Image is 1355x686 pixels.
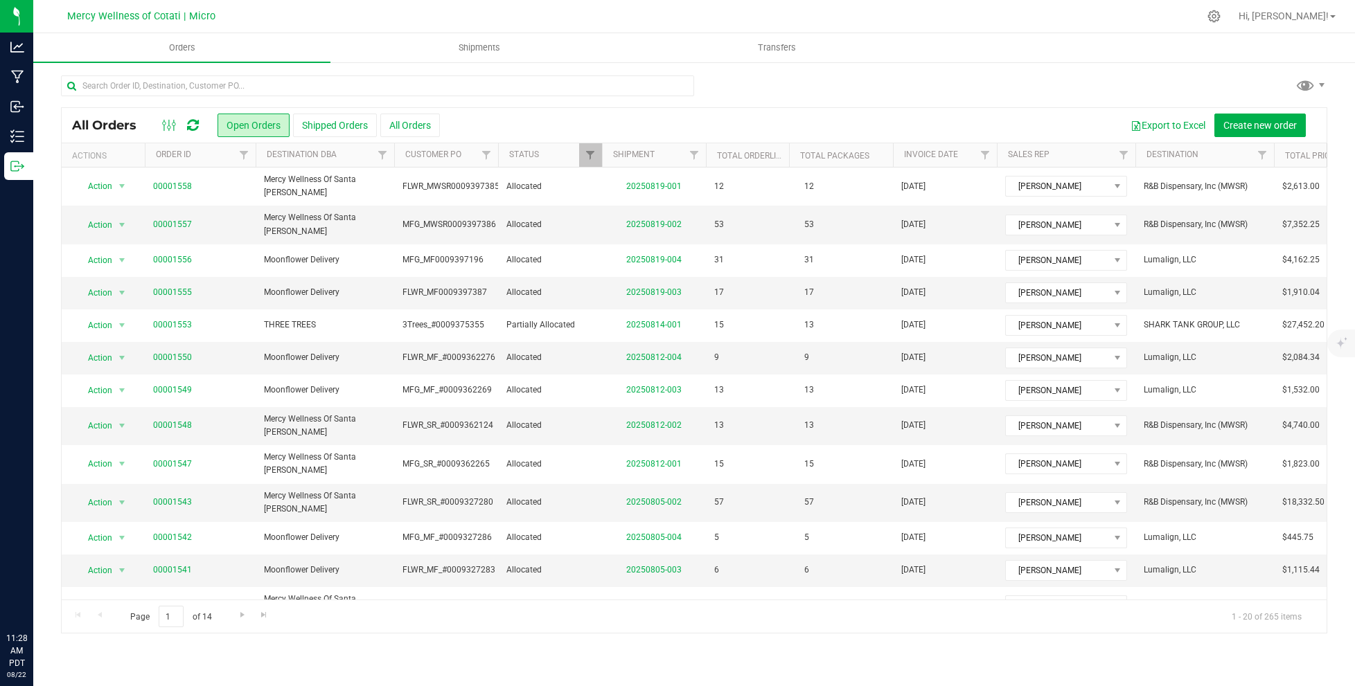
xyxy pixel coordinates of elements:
span: 17 [797,282,821,303]
span: Action [76,528,113,548]
span: Allocated [506,286,594,299]
span: Allocated [506,253,594,267]
span: Action [76,251,113,270]
a: Transfers [628,33,926,62]
span: Action [76,416,113,435]
a: 00001556 [153,253,192,267]
span: $2,084.34 [1282,351,1320,364]
span: select [114,316,131,335]
span: 15 [714,318,724,332]
a: 20250805-002 [626,497,682,507]
span: $445.75 [1282,531,1313,544]
span: 5 [714,531,719,544]
span: Action [76,177,113,196]
a: 00001549 [153,383,192,397]
span: [PERSON_NAME] [1006,561,1109,580]
a: Destination DBA [267,150,337,159]
span: Mercy Wellness Of Santa [PERSON_NAME] [264,173,386,199]
span: $1,532.00 [1282,383,1320,397]
span: select [114,454,131,473]
span: 5 [797,527,816,548]
span: [PERSON_NAME] [1006,454,1109,473]
a: Invoice Date [904,150,958,159]
span: 6 [714,563,719,577]
span: Allocated [506,383,594,397]
span: $4,740.00 [1282,419,1320,432]
span: select [114,596,131,615]
a: Filter [974,143,997,167]
span: select [114,348,131,368]
span: [PERSON_NAME] [1006,316,1109,335]
span: 14 [797,596,821,616]
span: 53 [797,215,821,235]
span: Shipments [440,42,519,54]
span: Action [76,283,113,303]
span: select [114,416,131,435]
span: select [114,493,131,512]
a: 20250814-001 [626,320,682,330]
a: 20250812-004 [626,352,682,362]
a: 00001555 [153,286,192,299]
inline-svg: Inbound [10,100,24,114]
a: 20250805-003 [626,565,682,575]
span: Lumalign, LLC [1144,563,1266,577]
span: Action [76,561,113,580]
span: Action [76,596,113,615]
button: All Orders [380,114,440,137]
span: Mercy Wellness Of Santa [PERSON_NAME] [264,593,386,619]
a: 00001541 [153,563,192,577]
span: Moonflower Delivery [264,351,386,364]
span: Moonflower Delivery [264,563,386,577]
iframe: Resource center unread badge [41,573,57,590]
span: select [114,528,131,548]
span: [PERSON_NAME] [1006,416,1109,435]
a: 00001553 [153,318,192,332]
span: 13 [714,383,724,397]
span: select [114,251,131,270]
a: Total Price [1285,151,1335,161]
span: Lumalign, LLC [1144,286,1266,299]
span: 13 [714,419,724,432]
span: [PERSON_NAME] [1006,381,1109,400]
span: Allocated [506,180,594,193]
span: Partially Allocated [506,318,594,332]
span: 57 [797,492,821,512]
span: $27,452.20 [1282,318,1325,332]
span: Action [76,454,113,473]
span: select [114,215,131,235]
span: select [114,177,131,196]
span: 6 [797,560,816,580]
inline-svg: Analytics [10,40,24,54]
a: 00001542 [153,531,192,544]
span: [DATE] [901,496,926,509]
a: Destination [1146,150,1198,159]
span: $2,613.00 [1282,180,1320,193]
span: R&B Dispensary, Inc (MWSR) [1144,180,1266,193]
input: Search Order ID, Destination, Customer PO... [61,75,694,96]
button: Export to Excel [1122,114,1214,137]
span: Lumalign, LLC [1144,383,1266,397]
a: 20250812-001 [626,459,682,469]
span: Lumalign, LLC [1144,531,1266,544]
span: Hi, [PERSON_NAME]! [1239,10,1329,21]
span: FLWR_SR_#0009327280 [402,496,493,509]
span: SHARK TANK GROUP, LLC [1144,318,1266,332]
span: FLWR_SR_#0009362124 [402,419,493,432]
a: Filter [1113,143,1135,167]
span: Allocated [506,351,594,364]
span: [PERSON_NAME] [1006,493,1109,512]
span: MFG_MF0009397196 [402,253,490,267]
span: Mercy Wellness of Cotati | Micro [67,10,215,22]
span: [DATE] [901,218,926,231]
a: 20250819-004 [626,255,682,264]
a: 20250819-002 [626,219,682,229]
span: Allocated [506,563,594,577]
span: 31 [797,250,821,270]
span: Mercy Wellness Of Santa [PERSON_NAME] [264,451,386,477]
span: Lumalign, LLC [1144,253,1266,267]
span: [DATE] [901,351,926,364]
a: Shipment [613,150,655,159]
span: [DATE] [901,531,926,544]
span: MFG_MF_#0009327286 [402,531,492,544]
span: 9 [714,351,719,364]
